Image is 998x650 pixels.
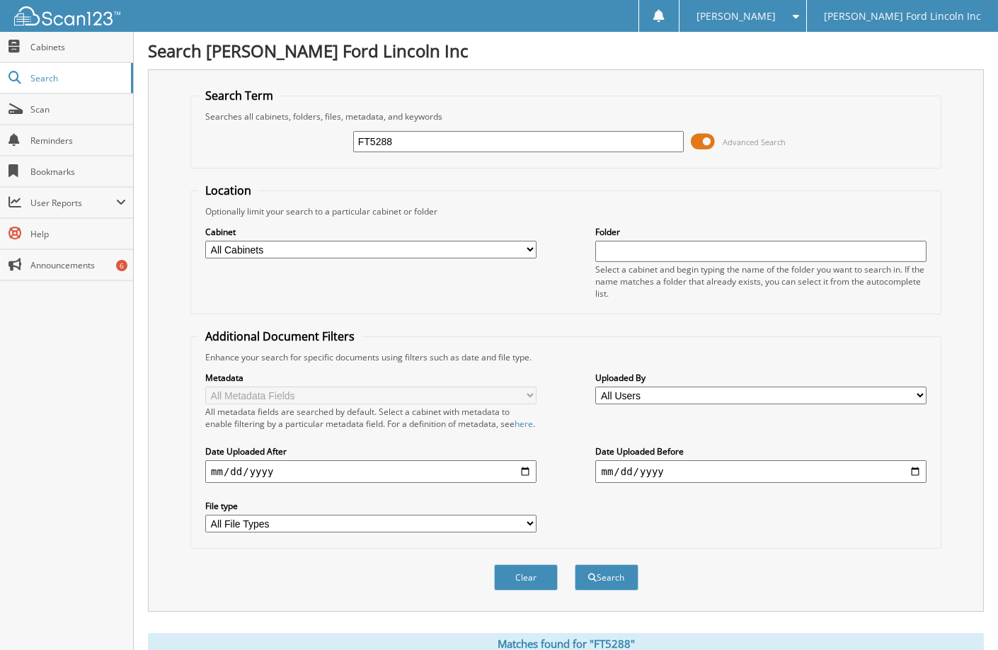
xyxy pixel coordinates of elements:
label: Folder [595,226,927,238]
label: Cabinet [205,226,537,238]
div: All metadata fields are searched by default. Select a cabinet with metadata to enable filtering b... [205,406,537,430]
span: Announcements [30,259,126,271]
div: 6 [116,260,127,271]
label: Date Uploaded After [205,445,537,457]
span: User Reports [30,197,116,209]
h1: Search [PERSON_NAME] Ford Lincoln Inc [148,39,984,62]
span: Cabinets [30,41,126,53]
div: Enhance your search for specific documents using filters such as date and file type. [198,351,934,363]
span: Search [30,72,124,84]
button: Search [575,564,638,591]
span: Scan [30,103,126,115]
legend: Additional Document Filters [198,329,362,344]
label: Uploaded By [595,372,927,384]
img: scan123-logo-white.svg [14,6,120,25]
button: Clear [494,564,558,591]
div: Select a cabinet and begin typing the name of the folder you want to search in. If the name match... [595,263,927,300]
span: Bookmarks [30,166,126,178]
label: Metadata [205,372,537,384]
legend: Location [198,183,258,198]
a: here [515,418,533,430]
div: Searches all cabinets, folders, files, metadata, and keywords [198,110,934,122]
label: File type [205,500,537,512]
span: Advanced Search [723,137,786,147]
input: start [205,460,537,483]
input: end [595,460,927,483]
span: [PERSON_NAME] Ford Lincoln Inc [824,12,981,21]
div: Optionally limit your search to a particular cabinet or folder [198,205,934,217]
legend: Search Term [198,88,280,103]
label: Date Uploaded Before [595,445,927,457]
span: Reminders [30,135,126,147]
span: [PERSON_NAME] [696,12,776,21]
span: Help [30,228,126,240]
